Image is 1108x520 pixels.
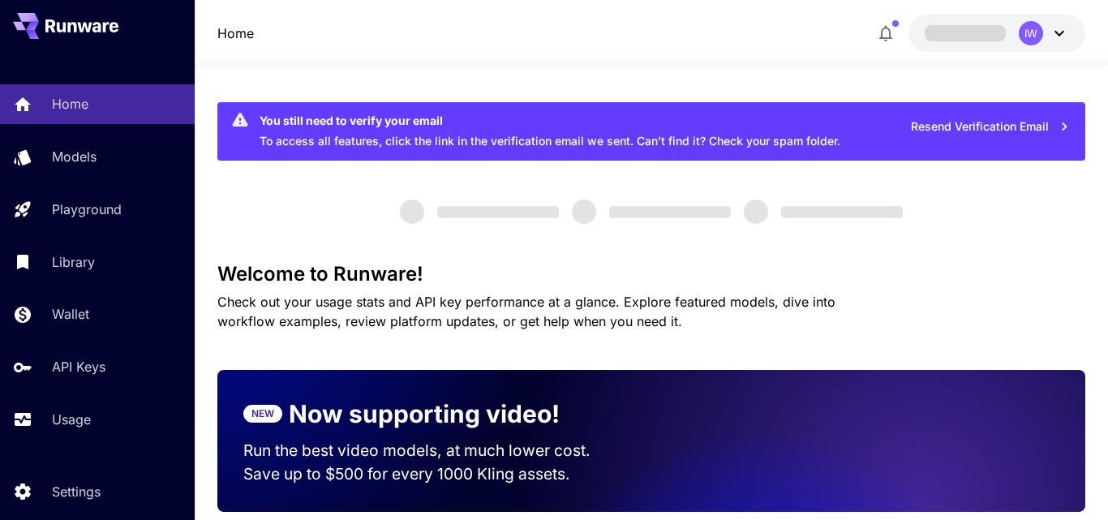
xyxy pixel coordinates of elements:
[52,252,95,272] p: Library
[217,263,1085,286] h3: Welcome to Runware!
[52,147,97,166] p: Models
[52,304,89,324] p: Wallet
[260,107,840,156] div: To access all features, click the link in the verification email we sent. Can’t find it? Check yo...
[52,94,88,114] p: Home
[1019,21,1043,45] div: IW
[243,462,621,486] p: Save up to $500 for every 1000 Kling assets.
[251,406,274,421] p: NEW
[52,357,105,376] p: API Keys
[52,410,91,429] p: Usage
[289,396,560,432] p: Now supporting video!
[52,200,122,219] p: Playground
[908,15,1085,52] button: IW
[243,439,621,462] p: Run the best video models, at much lower cost.
[217,24,254,43] a: Home
[260,112,840,129] div: You still need to verify your email
[902,110,1079,144] button: Resend Verification Email
[217,294,835,329] span: Check out your usage stats and API key performance at a glance. Explore featured models, dive int...
[52,482,101,501] p: Settings
[217,24,254,43] nav: breadcrumb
